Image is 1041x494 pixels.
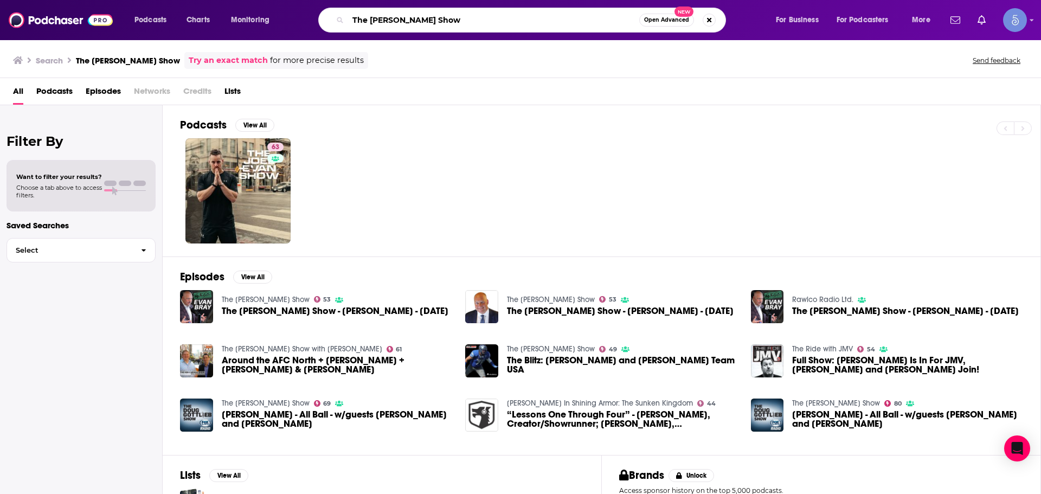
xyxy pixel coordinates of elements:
a: The Doug Gottlieb Show [222,399,310,408]
h2: Podcasts [180,118,227,132]
a: Podcasts [36,82,73,105]
span: Credits [183,82,211,105]
img: User Profile [1003,8,1027,32]
a: The Gabe Kuhn Show [507,344,595,354]
span: Want to filter your results? [16,173,102,181]
a: 80 [884,400,902,407]
h2: Lists [180,469,201,482]
a: Rawlco Radio Ltd. [792,295,853,304]
a: Episodes [86,82,121,105]
span: [PERSON_NAME] - All Ball - w/guests [PERSON_NAME] and [PERSON_NAME] [222,410,453,428]
img: The Evan Bray Show - Joel Erb - May 2nd, 2025 [751,290,784,323]
span: The [PERSON_NAME] Show - [PERSON_NAME] - [DATE] [222,306,448,316]
span: 53 [323,297,331,302]
a: 53 [599,296,616,303]
img: Full Show: Brian Noe Is In For JMV, Evan Sidery and Joel Erickson Join! [751,344,784,377]
span: 80 [894,401,902,406]
button: Select [7,238,156,262]
span: Podcasts [134,12,166,28]
a: Dwight In Shining Armor: The Sunken Kingdom [507,399,693,408]
span: [PERSON_NAME] - All Ball - w/guests [PERSON_NAME] and [PERSON_NAME] [792,410,1023,428]
a: The Ken Carman Show with Anthony Lima [222,344,382,354]
h3: The [PERSON_NAME] Show [76,55,180,66]
img: Gottlieb - All Ball - w/guests Evan Daniels and Joel Francisco [751,399,784,432]
a: 49 [599,346,617,352]
span: The [PERSON_NAME] Show - [PERSON_NAME] - [DATE] [507,306,734,316]
button: Unlock [669,469,715,482]
span: Select [7,247,132,254]
a: 63 [185,138,291,243]
span: for more precise results [270,54,364,67]
span: “Lessons One Through Four” - [PERSON_NAME], Creator/Showrunner; [PERSON_NAME], [PERSON_NAME]; [PE... [507,410,738,428]
span: Networks [134,82,170,105]
span: Charts [187,12,210,28]
a: 63 [267,143,284,151]
h2: Filter By [7,133,156,149]
div: Open Intercom Messenger [1004,435,1030,461]
span: Monitoring [231,12,269,28]
button: open menu [768,11,832,29]
a: Gottlieb - All Ball - w/guests Evan Daniels and Joel Francisco [222,410,453,428]
span: 53 [609,297,616,302]
img: “Lessons One Through Four” - Brian J. Adams, Creator/Showrunner; Caitlin Carmichael, Greta; Joel ... [465,399,498,432]
span: More [912,12,930,28]
span: The [PERSON_NAME] Show - [PERSON_NAME] - [DATE] [792,306,1019,316]
button: open menu [223,11,284,29]
button: Open AdvancedNew [639,14,694,27]
a: ListsView All [180,469,248,482]
span: 61 [396,347,402,352]
a: Lists [224,82,241,105]
img: The Evan Bray Show - Joel Erb - May 2nd, 2025 [180,290,213,323]
a: Around the AFC North + Chris Mueller + Joel Embiid & Evan Mobley [222,356,453,374]
a: 69 [314,400,331,407]
button: open menu [904,11,944,29]
a: All [13,82,23,105]
a: 54 [857,346,875,352]
img: Gottlieb - All Ball - w/guests Evan Daniels and Joel Francisco [180,399,213,432]
span: Open Advanced [644,17,689,23]
span: New [674,7,694,17]
a: PodcastsView All [180,118,274,132]
img: Podchaser - Follow, Share and Rate Podcasts [9,10,113,30]
a: Gottlieb - All Ball - w/guests Evan Daniels and Joel Francisco [792,410,1023,428]
span: 69 [323,401,331,406]
input: Search podcasts, credits, & more... [348,11,639,29]
img: Around the AFC North + Chris Mueller + Joel Embiid & Evan Mobley [180,344,213,377]
a: The Evan Bray Show [222,295,310,304]
button: View All [235,119,274,132]
a: The Evan Bray Show [507,295,595,304]
a: 53 [314,296,331,303]
span: 44 [707,401,716,406]
span: For Podcasters [837,12,889,28]
a: Charts [179,11,216,29]
a: The Evan Bray Show - Joel Murray - December 21st, 2023 [507,306,734,316]
span: Around the AFC North + [PERSON_NAME] + [PERSON_NAME] & [PERSON_NAME] [222,356,453,374]
h2: Brands [619,469,664,482]
a: 44 [697,400,716,407]
button: View All [233,271,272,284]
a: EpisodesView All [180,270,272,284]
span: For Business [776,12,819,28]
a: 61 [387,346,402,352]
button: Show profile menu [1003,8,1027,32]
a: The Evan Bray Show - Joel Erb - May 2nd, 2025 [222,306,448,316]
a: Full Show: Brian Noe Is In For JMV, Evan Sidery and Joel Erickson Join! [792,356,1023,374]
a: The Evan Bray Show - Joel Erb - May 2nd, 2025 [792,306,1019,316]
img: The Evan Bray Show - Joel Murray - December 21st, 2023 [465,290,498,323]
img: The Blitz: Evan Neal and Joel Embiid Team USA [465,344,498,377]
a: Show notifications dropdown [973,11,990,29]
button: open menu [830,11,904,29]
